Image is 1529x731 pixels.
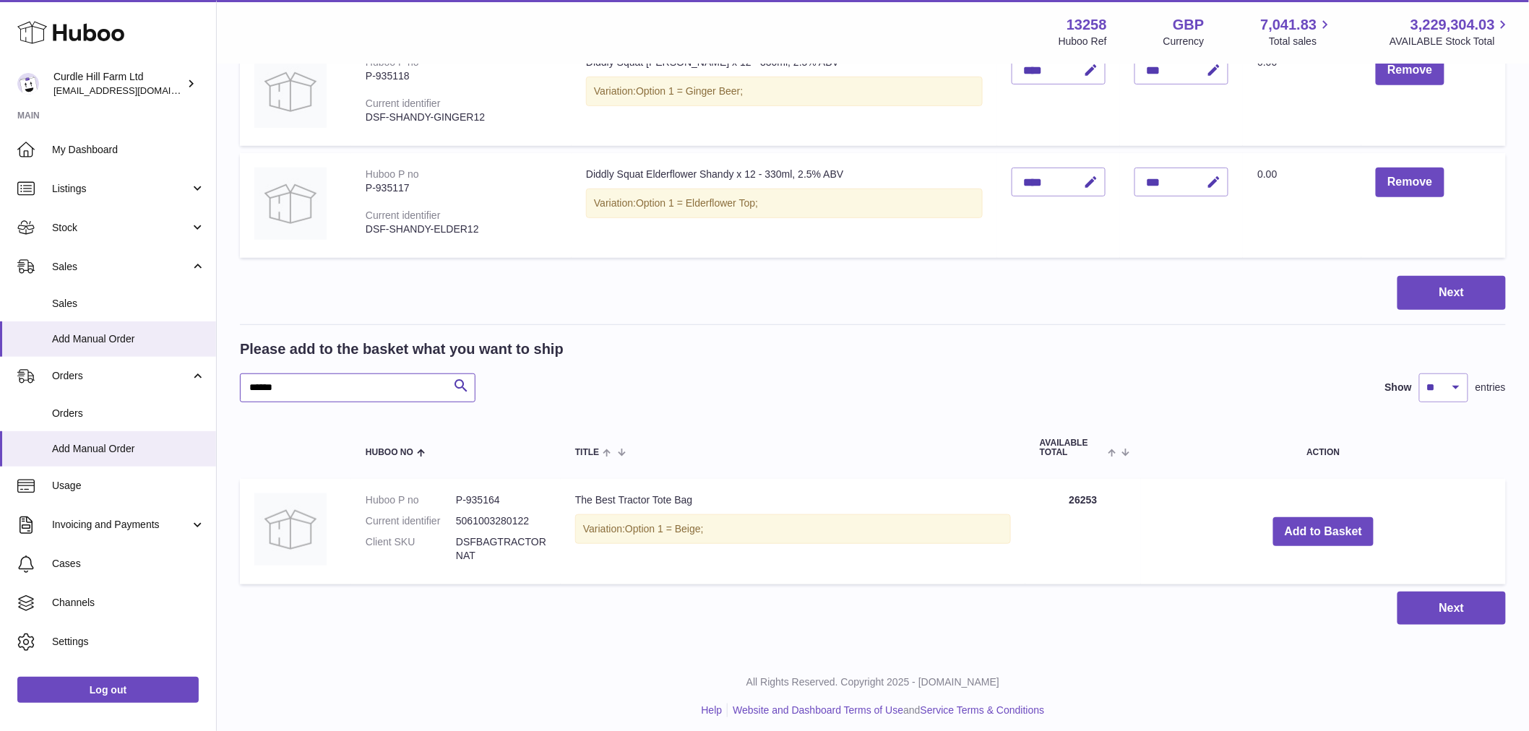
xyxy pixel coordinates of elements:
[1397,276,1506,310] button: Next
[456,514,546,528] dd: 5061003280122
[1261,15,1317,35] span: 7,041.83
[572,153,997,258] td: Diddly Squat Elderflower Shandy x 12 - 330ml, 2.5% ABV
[586,77,983,106] div: Variation:
[1261,15,1334,48] a: 7,041.83 Total sales
[52,221,190,235] span: Stock
[53,85,212,96] span: [EMAIL_ADDRESS][DOMAIN_NAME]
[254,493,327,566] img: The Best Tractor Tote Bag
[366,111,557,124] div: DSF-SHANDY-GINGER12
[1476,381,1506,394] span: entries
[575,514,1011,544] div: Variation:
[52,369,190,383] span: Orders
[456,535,546,563] dd: DSFBAGTRACTORNAT
[586,189,983,218] div: Variation:
[17,73,39,95] img: internalAdmin-13258@internal.huboo.com
[52,143,205,157] span: My Dashboard
[366,493,456,507] dt: Huboo P no
[366,448,413,457] span: Huboo no
[1163,35,1205,48] div: Currency
[52,479,205,493] span: Usage
[366,222,557,236] div: DSF-SHANDY-ELDER12
[625,523,704,535] span: Option 1 = Beige;
[52,442,205,456] span: Add Manual Order
[240,339,564,359] h2: Please add to the basket what you want to ship
[636,85,743,97] span: Option 1 = Ginger Beer;
[733,704,903,716] a: Website and Dashboard Terms of Use
[366,514,456,528] dt: Current identifier
[728,704,1044,717] li: and
[52,332,205,346] span: Add Manual Order
[52,518,190,532] span: Invoicing and Payments
[1390,35,1512,48] span: AVAILABLE Stock Total
[52,596,205,610] span: Channels
[1257,168,1277,180] span: 0.00
[1385,381,1412,394] label: Show
[921,704,1045,716] a: Service Terms & Conditions
[1390,15,1512,48] a: 3,229,304.03 AVAILABLE Stock Total
[366,535,456,563] dt: Client SKU
[1040,438,1104,457] span: AVAILABLE Total
[1269,35,1333,48] span: Total sales
[1410,15,1495,35] span: 3,229,304.03
[1025,479,1141,584] td: 26253
[1173,15,1204,35] strong: GBP
[52,557,205,571] span: Cases
[228,675,1517,689] p: All Rights Reserved. Copyright 2025 - [DOMAIN_NAME]
[1273,517,1374,547] button: Add to Basket
[1376,56,1444,85] button: Remove
[52,407,205,420] span: Orders
[52,260,190,274] span: Sales
[366,209,441,221] div: Current identifier
[1067,15,1107,35] strong: 13258
[702,704,723,716] a: Help
[52,635,205,649] span: Settings
[1376,168,1444,197] button: Remove
[1397,592,1506,626] button: Next
[254,56,327,128] img: Diddly Squat Ginger Shandy x 12 - 330ml, 2.5% ABV
[52,297,205,311] span: Sales
[52,182,190,196] span: Listings
[53,70,184,98] div: Curdle Hill Farm Ltd
[1059,35,1107,48] div: Huboo Ref
[575,448,599,457] span: Title
[366,181,557,195] div: P-935117
[254,168,327,240] img: Diddly Squat Elderflower Shandy x 12 - 330ml, 2.5% ABV
[366,98,441,109] div: Current identifier
[1141,424,1506,472] th: Action
[456,493,546,507] dd: P-935164
[366,69,557,83] div: P-935118
[572,41,997,146] td: Diddly Squat [PERSON_NAME] x 12 - 330ml, 2.5% ABV
[636,197,758,209] span: Option 1 = Elderflower Top;
[561,479,1025,584] td: The Best Tractor Tote Bag
[366,168,419,180] div: Huboo P no
[17,677,199,703] a: Log out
